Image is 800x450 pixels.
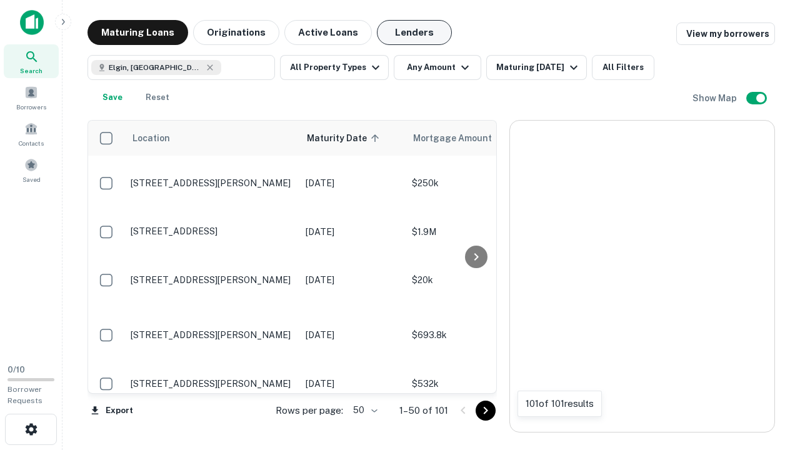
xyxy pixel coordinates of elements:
button: Go to next page [476,401,496,421]
p: [DATE] [306,377,399,391]
button: Maturing Loans [87,20,188,45]
span: Search [20,66,42,76]
p: [STREET_ADDRESS][PERSON_NAME] [131,274,293,286]
p: [DATE] [306,176,399,190]
div: Maturing [DATE] [496,60,581,75]
p: $250k [412,176,537,190]
div: 50 [348,401,379,419]
button: Any Amount [394,55,481,80]
th: Location [124,121,299,156]
p: [STREET_ADDRESS] [131,226,293,237]
span: 0 / 10 [7,365,25,374]
span: Mortgage Amount [413,131,508,146]
button: Maturing [DATE] [486,55,587,80]
p: [STREET_ADDRESS][PERSON_NAME] [131,378,293,389]
th: Mortgage Amount [406,121,543,156]
img: capitalize-icon.png [20,10,44,35]
span: Contacts [19,138,44,148]
button: Reset [137,85,177,110]
span: Location [132,131,170,146]
p: $1.9M [412,225,537,239]
p: $20k [412,273,537,287]
h6: Show Map [692,91,739,105]
button: Lenders [377,20,452,45]
p: [DATE] [306,273,399,287]
a: Search [4,44,59,78]
span: Saved [22,174,41,184]
span: Borrowers [16,102,46,112]
button: All Property Types [280,55,389,80]
a: Borrowers [4,81,59,114]
p: 101 of 101 results [526,396,594,411]
p: [STREET_ADDRESS][PERSON_NAME] [131,177,293,189]
iframe: Chat Widget [737,350,800,410]
span: Maturity Date [307,131,383,146]
p: [DATE] [306,225,399,239]
a: View my borrowers [676,22,775,45]
p: $532k [412,377,537,391]
button: Originations [193,20,279,45]
a: Saved [4,153,59,187]
th: Maturity Date [299,121,406,156]
div: 0 0 [510,121,774,432]
button: Save your search to get updates of matches that match your search criteria. [92,85,132,110]
p: $693.8k [412,328,537,342]
a: Contacts [4,117,59,151]
button: Export [87,401,136,420]
p: [DATE] [306,328,399,342]
p: 1–50 of 101 [399,403,448,418]
span: Borrower Requests [7,385,42,405]
button: All Filters [592,55,654,80]
p: [STREET_ADDRESS][PERSON_NAME] [131,329,293,341]
p: Rows per page: [276,403,343,418]
span: Elgin, [GEOGRAPHIC_DATA], [GEOGRAPHIC_DATA] [109,62,202,73]
button: Active Loans [284,20,372,45]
